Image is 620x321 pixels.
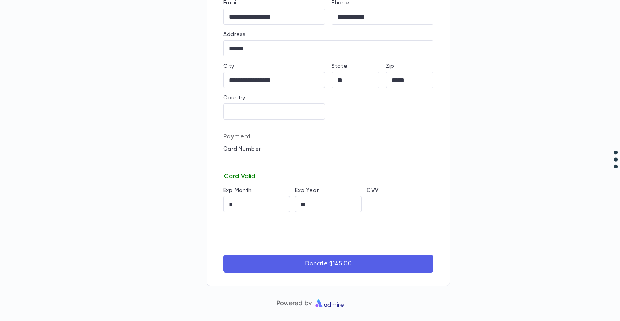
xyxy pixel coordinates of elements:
p: Card Number [223,146,433,152]
label: Zip [386,63,394,69]
label: Country [223,95,245,101]
label: Address [223,31,245,38]
button: Donate $145.00 [223,255,433,273]
label: City [223,63,235,69]
label: Exp Year [295,187,319,194]
p: Card Valid [223,171,433,181]
p: CVV [366,187,433,194]
label: State [332,63,347,69]
p: Payment [223,133,433,141]
iframe: cvv [366,196,433,212]
label: Exp Month [223,187,252,194]
iframe: card [223,155,433,171]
